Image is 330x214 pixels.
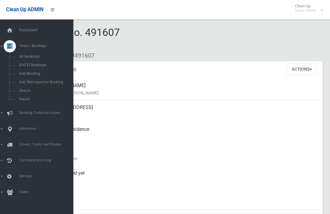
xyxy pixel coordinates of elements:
[17,44,73,48] span: Tasks / Bookings
[49,89,318,96] small: Name of [PERSON_NAME]
[287,64,317,75] button: Actions
[17,89,68,93] span: Search
[295,8,316,13] small: Super Admin
[6,7,43,12] span: Clean Up ADMIN
[49,133,318,140] small: Pickup Point
[27,26,120,50] span: Booking No. 491607
[17,80,68,84] span: Add Retrospective Booking
[49,100,318,122] div: [STREET_ADDRESS]
[49,177,318,184] small: Collected At
[49,166,318,188] div: Not collected yet
[17,127,73,131] span: Addresses
[17,174,73,178] span: Settings
[67,50,95,61] li: #491607
[17,63,68,67] span: [DATE] Bookings
[17,142,73,147] span: Drivers, Trucks and Routes
[49,78,318,100] div: [PERSON_NAME]
[292,4,322,13] span: Clean Up
[49,155,318,162] small: Collection Date
[17,190,73,194] span: Users
[49,188,318,210] div: [DATE]
[49,111,318,118] small: Address
[49,122,318,144] div: Front of Residence
[17,54,68,59] span: All Bookings
[17,28,73,32] span: Dashboard
[49,199,318,206] small: Zone
[17,111,73,115] span: Booking Collection Issues
[17,97,68,101] span: Report
[17,72,68,76] span: Add Booking
[49,144,318,166] div: [DATE]
[17,158,73,163] span: Communication Log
